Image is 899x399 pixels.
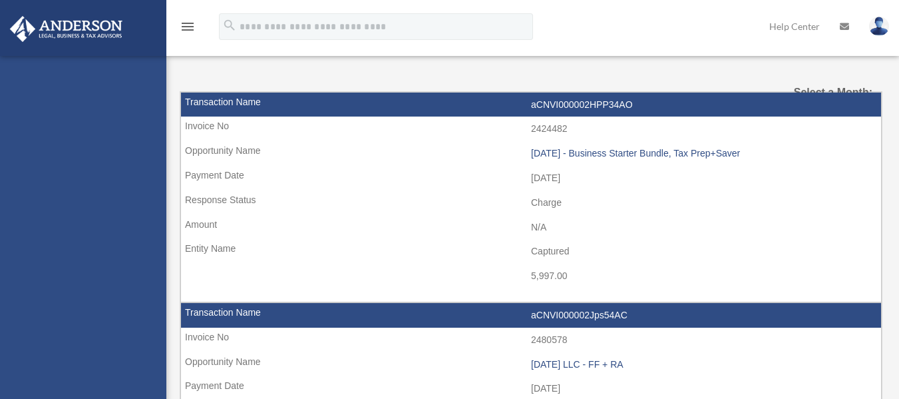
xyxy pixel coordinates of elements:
td: aCNVI000002HPP34AO [181,93,881,118]
td: aCNVI000002Jps54AC [181,303,881,328]
td: 2480578 [181,328,881,353]
td: N/A [181,215,881,240]
td: 2424482 [181,117,881,142]
img: Anderson Advisors Platinum Portal [6,16,126,42]
td: [DATE] [181,166,881,191]
i: menu [180,19,196,35]
td: Captured [181,239,881,264]
i: search [222,18,237,33]
td: 5,997.00 [181,264,881,289]
div: [DATE] - Business Starter Bundle, Tax Prep+Saver [531,148,874,159]
img: User Pic [869,17,889,36]
div: [DATE] LLC - FF + RA [531,359,874,370]
a: menu [180,23,196,35]
td: Charge [181,191,881,216]
label: Select a Month: [775,83,872,102]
